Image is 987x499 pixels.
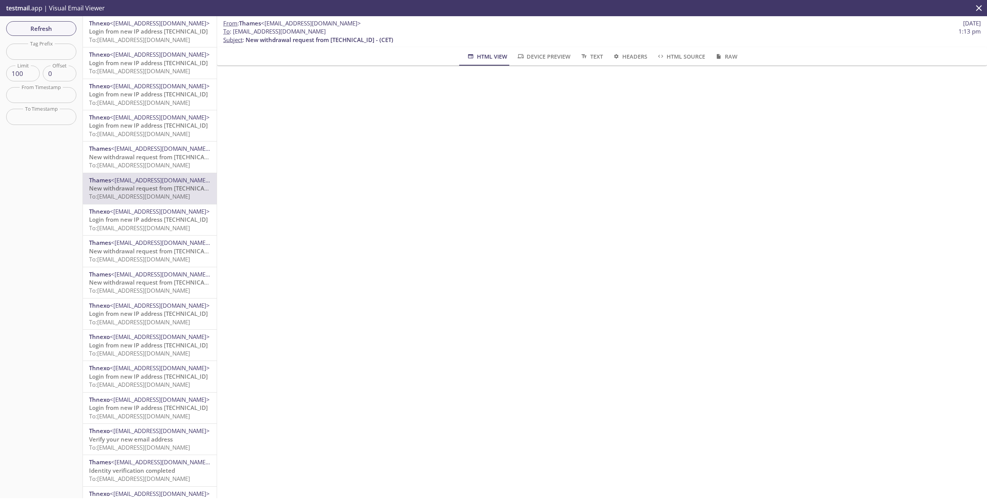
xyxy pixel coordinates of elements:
span: To [223,27,230,35]
span: <[EMAIL_ADDRESS][DOMAIN_NAME]> [110,302,210,309]
span: To: [EMAIL_ADDRESS][DOMAIN_NAME] [89,475,190,482]
span: <[EMAIL_ADDRESS][DOMAIN_NAME]> [110,113,210,121]
span: To: [EMAIL_ADDRESS][DOMAIN_NAME] [89,192,190,200]
span: To: [EMAIL_ADDRESS][DOMAIN_NAME] [89,67,190,75]
span: Raw [714,52,737,61]
span: Login from new IP address [TECHNICAL_ID] [89,310,208,317]
span: Identity verification completed [89,467,175,474]
span: Login from new IP address [TECHNICAL_ID] [89,216,208,223]
span: <[EMAIL_ADDRESS][DOMAIN_NAME]> [111,145,211,152]
span: HTML View [467,52,507,61]
span: Thnexo [89,51,110,58]
span: <[EMAIL_ADDRESS][DOMAIN_NAME]> [110,19,210,27]
span: <[EMAIL_ADDRESS][DOMAIN_NAME]> [111,176,211,184]
span: Headers [612,52,647,61]
span: Thnexo [89,113,110,121]
span: Verify your new email address [89,435,173,443]
span: : [223,19,361,27]
div: Thnexo<[EMAIL_ADDRESS][DOMAIN_NAME]>Login from new IP address [TECHNICAL_ID]To:[EMAIL_ADDRESS][DO... [83,298,217,329]
span: Thnexo [89,302,110,309]
span: testmail [6,4,30,12]
span: <[EMAIL_ADDRESS][DOMAIN_NAME]> [111,270,211,278]
span: Thames [89,270,111,278]
span: To: [EMAIL_ADDRESS][DOMAIN_NAME] [89,224,190,232]
span: <[EMAIL_ADDRESS][DOMAIN_NAME]> [111,239,211,246]
span: Thames [239,19,261,27]
span: <[EMAIL_ADDRESS][DOMAIN_NAME]> [111,458,211,466]
span: <[EMAIL_ADDRESS][DOMAIN_NAME]> [110,490,210,497]
span: Login from new IP address [TECHNICAL_ID] [89,121,208,129]
div: Thames<[EMAIL_ADDRESS][DOMAIN_NAME]>New withdrawal request from [TECHNICAL_ID] - (CET)To:[EMAIL_A... [83,236,217,266]
span: Thnexo [89,396,110,403]
span: To: [EMAIL_ADDRESS][DOMAIN_NAME] [89,318,190,326]
span: Thnexo [89,333,110,341]
span: Thames [89,239,111,246]
span: To: [EMAIL_ADDRESS][DOMAIN_NAME] [89,255,190,263]
button: Refresh [6,21,76,36]
span: Login from new IP address [TECHNICAL_ID] [89,27,208,35]
span: <[EMAIL_ADDRESS][DOMAIN_NAME]> [110,333,210,341]
span: Subject [223,36,243,44]
span: Thnexo [89,427,110,435]
span: Login from new IP address [TECHNICAL_ID] [89,90,208,98]
div: Thnexo<[EMAIL_ADDRESS][DOMAIN_NAME]>Verify your new email addressTo:[EMAIL_ADDRESS][DOMAIN_NAME] [83,424,217,455]
span: New withdrawal request from [TECHNICAL_ID] - (CET) [89,153,237,161]
span: Device Preview [517,52,571,61]
span: <[EMAIL_ADDRESS][DOMAIN_NAME]> [110,207,210,215]
span: To: [EMAIL_ADDRESS][DOMAIN_NAME] [89,99,190,106]
div: Thnexo<[EMAIL_ADDRESS][DOMAIN_NAME]>Login from new IP address [TECHNICAL_ID]To:[EMAIL_ADDRESS][DO... [83,47,217,78]
div: Thnexo<[EMAIL_ADDRESS][DOMAIN_NAME]>Login from new IP address [TECHNICAL_ID]To:[EMAIL_ADDRESS][DO... [83,330,217,361]
span: Thnexo [89,19,110,27]
span: To: [EMAIL_ADDRESS][DOMAIN_NAME] [89,349,190,357]
span: New withdrawal request from [TECHNICAL_ID] - (CET) [246,36,393,44]
span: [DATE] [963,19,981,27]
span: <[EMAIL_ADDRESS][DOMAIN_NAME]> [110,427,210,435]
p: : [223,27,981,44]
span: Login from new IP address [TECHNICAL_ID] [89,404,208,411]
span: Thnexo [89,364,110,372]
span: <[EMAIL_ADDRESS][DOMAIN_NAME]> [261,19,361,27]
span: 1:13 pm [958,27,981,35]
span: To: [EMAIL_ADDRESS][DOMAIN_NAME] [89,130,190,138]
div: Thnexo<[EMAIL_ADDRESS][DOMAIN_NAME]>Login from new IP address [TECHNICAL_ID]To:[EMAIL_ADDRESS][DO... [83,79,217,110]
span: To: [EMAIL_ADDRESS][DOMAIN_NAME] [89,161,190,169]
div: Thnexo<[EMAIL_ADDRESS][DOMAIN_NAME]>Login from new IP address [TECHNICAL_ID]To:[EMAIL_ADDRESS][DO... [83,361,217,392]
span: To: [EMAIL_ADDRESS][DOMAIN_NAME] [89,36,190,44]
span: Refresh [12,24,70,34]
span: Login from new IP address [TECHNICAL_ID] [89,59,208,67]
div: Thames<[EMAIL_ADDRESS][DOMAIN_NAME]>New withdrawal request from [TECHNICAL_ID] - (CET)To:[EMAIL_A... [83,142,217,172]
span: Login from new IP address [TECHNICAL_ID] [89,373,208,380]
span: New withdrawal request from [TECHNICAL_ID] - (CET) [89,184,237,192]
span: To: [EMAIL_ADDRESS][DOMAIN_NAME] [89,412,190,420]
div: Thnexo<[EMAIL_ADDRESS][DOMAIN_NAME]>Login from new IP address [TECHNICAL_ID]To:[EMAIL_ADDRESS][DO... [83,110,217,141]
div: Thnexo<[EMAIL_ADDRESS][DOMAIN_NAME]>Login from new IP address [TECHNICAL_ID]To:[EMAIL_ADDRESS][DO... [83,204,217,235]
span: From [223,19,237,27]
div: Thames<[EMAIL_ADDRESS][DOMAIN_NAME]>Identity verification completedTo:[EMAIL_ADDRESS][DOMAIN_NAME] [83,455,217,486]
span: <[EMAIL_ADDRESS][DOMAIN_NAME]> [110,82,210,90]
span: New withdrawal request from [TECHNICAL_ID] - (CET) [89,247,237,255]
div: Thnexo<[EMAIL_ADDRESS][DOMAIN_NAME]>Login from new IP address [TECHNICAL_ID]To:[EMAIL_ADDRESS][DO... [83,16,217,47]
span: Thnexo [89,490,110,497]
span: Thames [89,176,111,184]
span: <[EMAIL_ADDRESS][DOMAIN_NAME]> [110,364,210,372]
div: Thames<[EMAIL_ADDRESS][DOMAIN_NAME]>New withdrawal request from [TECHNICAL_ID] - (CET)To:[EMAIL_A... [83,267,217,298]
span: Thnexo [89,82,110,90]
span: Text [580,52,603,61]
span: Thnexo [89,207,110,215]
span: : [EMAIL_ADDRESS][DOMAIN_NAME] [223,27,326,35]
span: HTML Source [657,52,705,61]
span: <[EMAIL_ADDRESS][DOMAIN_NAME]> [110,51,210,58]
span: Login from new IP address [TECHNICAL_ID] [89,341,208,349]
div: Thames<[EMAIL_ADDRESS][DOMAIN_NAME]>New withdrawal request from [TECHNICAL_ID] - (CET)To:[EMAIL_A... [83,173,217,204]
div: Thnexo<[EMAIL_ADDRESS][DOMAIN_NAME]>Login from new IP address [TECHNICAL_ID]To:[EMAIL_ADDRESS][DO... [83,393,217,423]
span: Thames [89,145,111,152]
span: To: [EMAIL_ADDRESS][DOMAIN_NAME] [89,381,190,388]
span: To: [EMAIL_ADDRESS][DOMAIN_NAME] [89,287,190,294]
span: Thames [89,458,111,466]
span: To: [EMAIL_ADDRESS][DOMAIN_NAME] [89,443,190,451]
span: <[EMAIL_ADDRESS][DOMAIN_NAME]> [110,396,210,403]
span: New withdrawal request from [TECHNICAL_ID] - (CET) [89,278,237,286]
